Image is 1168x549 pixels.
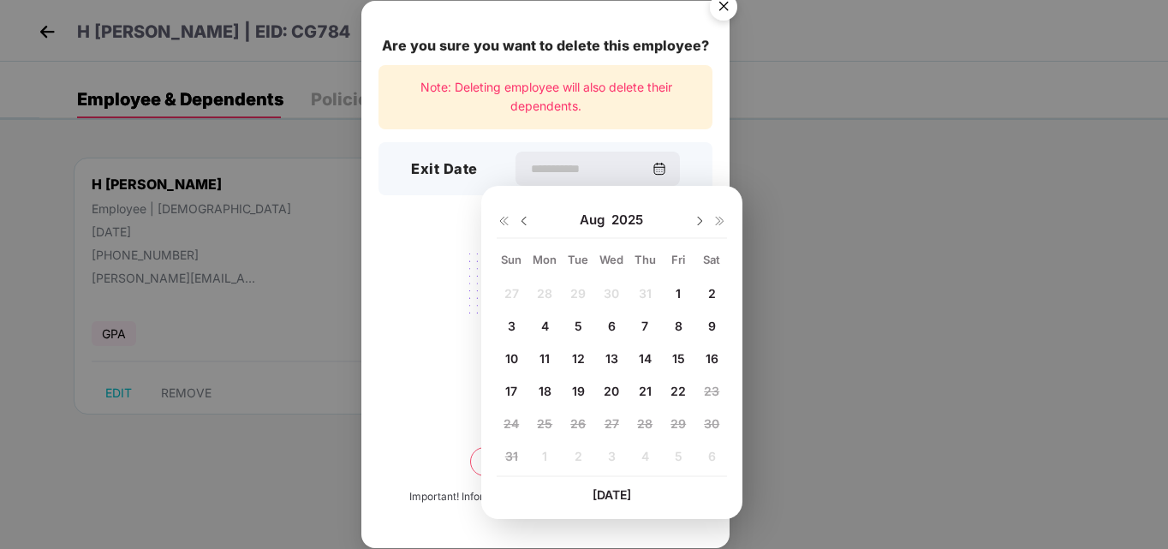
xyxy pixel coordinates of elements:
img: svg+xml;base64,PHN2ZyBpZD0iRHJvcGRvd24tMzJ4MzIiIHhtbG5zPSJodHRwOi8vd3d3LnczLm9yZy8yMDAwL3N2ZyIgd2... [693,214,706,228]
span: 16 [706,351,718,366]
span: 1 [676,286,681,301]
div: Are you sure you want to delete this employee? [378,35,712,57]
div: Tue [563,252,593,267]
img: svg+xml;base64,PHN2ZyBpZD0iQ2FsZW5kYXItMzJ4MzIiIHhtbG5zPSJodHRwOi8vd3d3LnczLm9yZy8yMDAwL3N2ZyIgd2... [653,162,666,176]
span: 5 [575,319,582,333]
img: svg+xml;base64,PHN2ZyB4bWxucz0iaHR0cDovL3d3dy53My5vcmcvMjAwMC9zdmciIHdpZHRoPSIxNiIgaGVpZ2h0PSIxNi... [497,214,510,228]
span: 12 [572,351,585,366]
img: svg+xml;base64,PHN2ZyB4bWxucz0iaHR0cDovL3d3dy53My5vcmcvMjAwMC9zdmciIHdpZHRoPSIyMjQiIGhlaWdodD0iMT... [450,243,641,377]
span: 8 [675,319,682,333]
span: Aug [580,212,611,229]
span: 2025 [611,212,643,229]
span: 2 [708,286,716,301]
div: Sun [497,252,527,267]
span: 18 [539,384,551,398]
span: 6 [608,319,616,333]
span: 7 [641,319,648,333]
div: Thu [630,252,660,267]
div: Note: Deleting employee will also delete their dependents. [378,65,712,129]
span: 14 [639,351,652,366]
h3: Exit Date [411,158,478,181]
button: Delete permanently [470,447,621,476]
span: 3 [508,319,515,333]
img: svg+xml;base64,PHN2ZyBpZD0iRHJvcGRvd24tMzJ4MzIiIHhtbG5zPSJodHRwOi8vd3d3LnczLm9yZy8yMDAwL3N2ZyIgd2... [517,214,531,228]
div: Fri [664,252,694,267]
div: Important! Information once deleted, can’t be recovered. [409,489,682,505]
span: 22 [670,384,686,398]
span: 19 [572,384,585,398]
div: Sat [697,252,727,267]
span: [DATE] [593,487,631,502]
span: 17 [505,384,517,398]
span: 11 [539,351,550,366]
div: Mon [530,252,560,267]
span: 9 [708,319,716,333]
div: Wed [597,252,627,267]
span: 21 [639,384,652,398]
span: 20 [604,384,619,398]
span: 4 [541,319,549,333]
span: 13 [605,351,618,366]
span: 10 [505,351,518,366]
span: 15 [672,351,685,366]
img: svg+xml;base64,PHN2ZyB4bWxucz0iaHR0cDovL3d3dy53My5vcmcvMjAwMC9zdmciIHdpZHRoPSIxNiIgaGVpZ2h0PSIxNi... [713,214,727,228]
